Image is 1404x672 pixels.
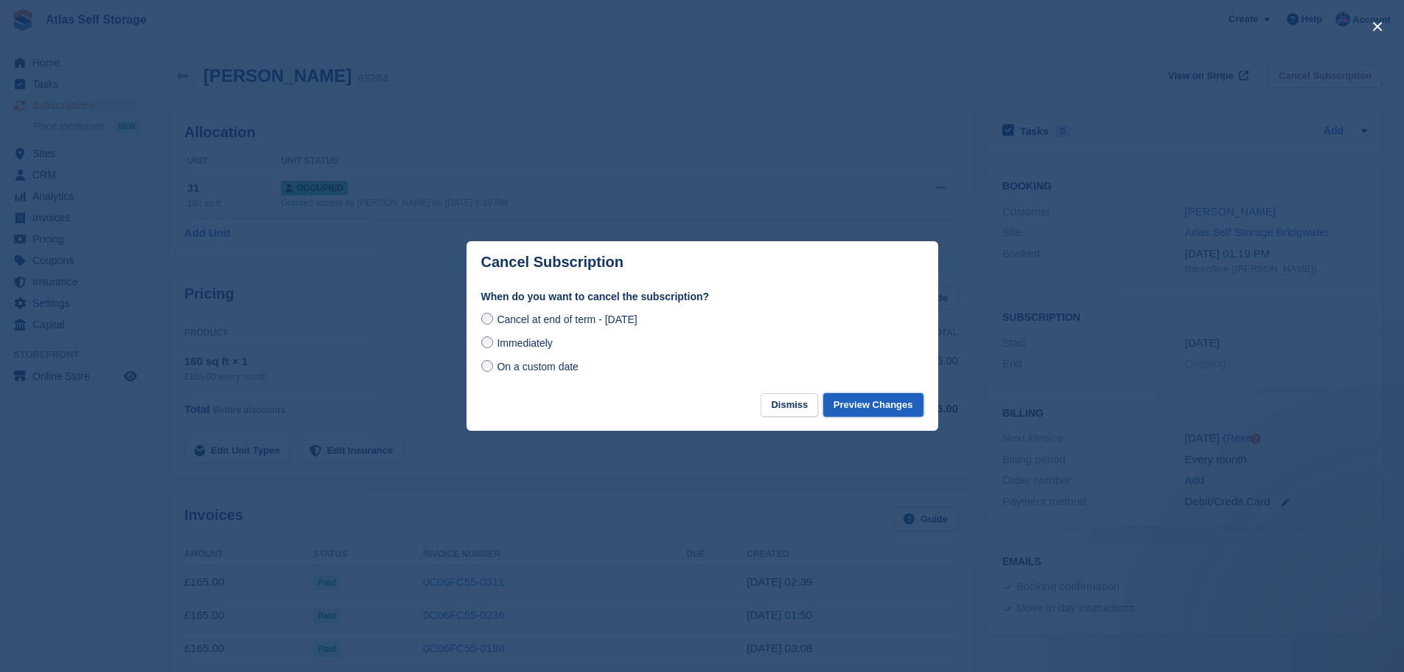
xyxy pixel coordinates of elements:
input: Immediately [481,336,493,348]
span: Immediately [497,337,552,349]
span: On a custom date [497,361,579,373]
button: Dismiss [761,393,818,418]
span: Cancel at end of term - [DATE] [497,314,637,325]
button: Preview Changes [823,393,923,418]
label: When do you want to cancel the subscription? [481,289,923,305]
input: Cancel at end of term - [DATE] [481,313,493,325]
input: On a custom date [481,360,493,372]
button: close [1366,15,1389,38]
p: Cancel Subscription [481,254,624,271]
